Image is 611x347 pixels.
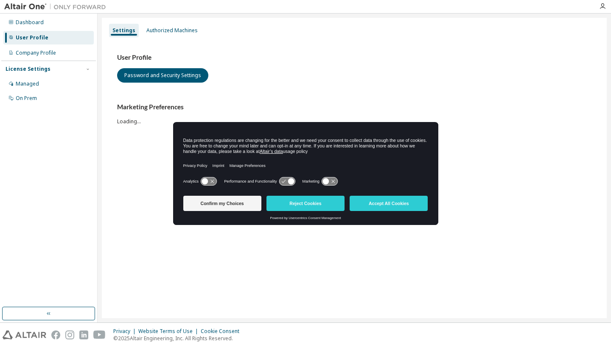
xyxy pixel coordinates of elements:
[201,328,244,335] div: Cookie Consent
[138,328,201,335] div: Website Terms of Use
[16,19,44,26] div: Dashboard
[16,34,48,41] div: User Profile
[16,50,56,56] div: Company Profile
[16,81,39,87] div: Managed
[3,330,46,339] img: altair_logo.svg
[113,335,244,342] p: © 2025 Altair Engineering, Inc. All Rights Reserved.
[65,330,74,339] img: instagram.svg
[93,330,106,339] img: youtube.svg
[6,66,50,72] div: License Settings
[16,95,37,102] div: On Prem
[146,27,198,34] div: Authorized Machines
[51,330,60,339] img: facebook.svg
[113,328,138,335] div: Privacy
[117,103,591,125] div: Loading...
[117,103,591,111] h3: Marketing Preferences
[112,27,135,34] div: Settings
[4,3,110,11] img: Altair One
[117,53,591,62] h3: User Profile
[117,68,208,83] button: Password and Security Settings
[79,330,88,339] img: linkedin.svg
